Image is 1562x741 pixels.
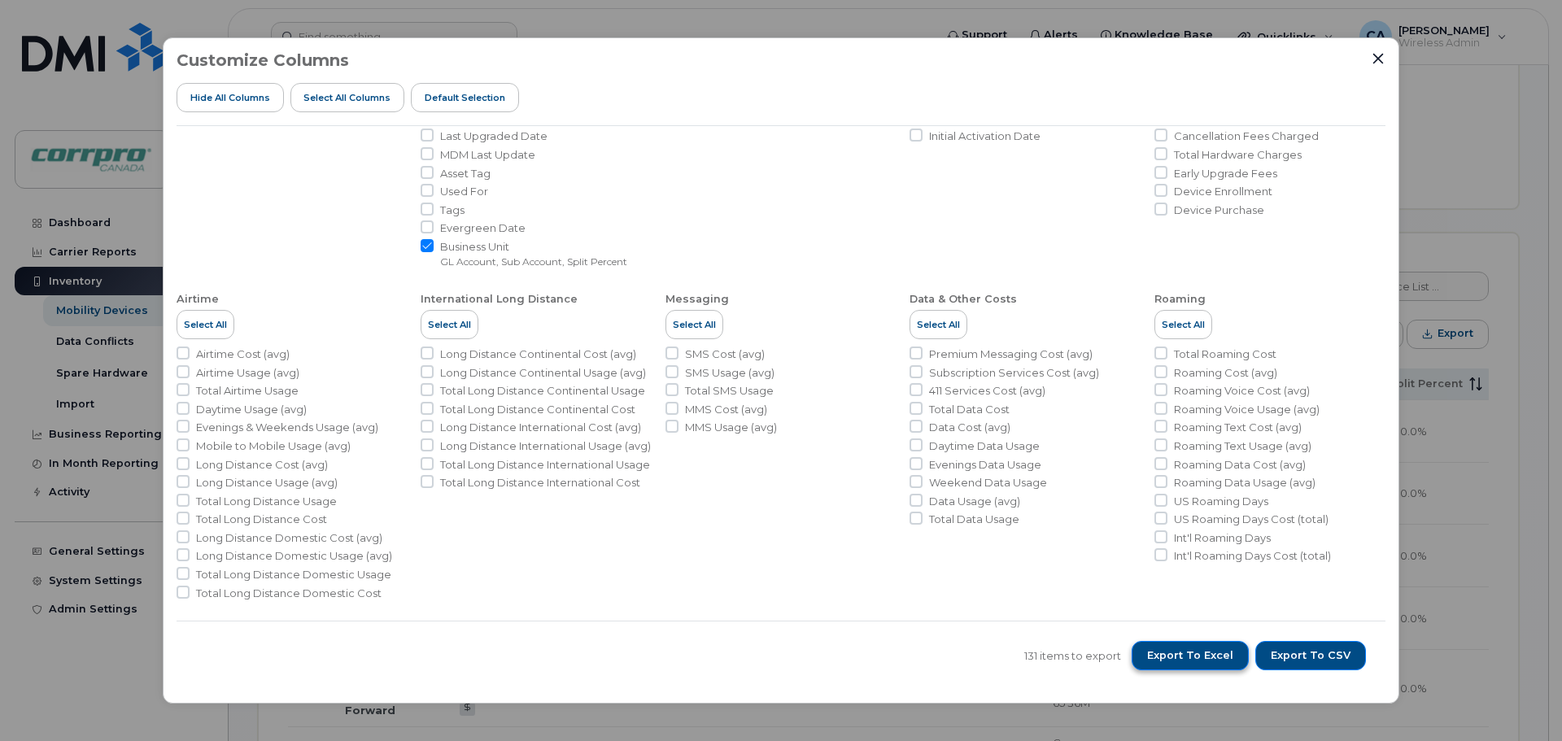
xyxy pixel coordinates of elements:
[665,310,723,339] button: Select All
[685,365,774,381] span: SMS Usage (avg)
[929,383,1045,399] span: 411 Services Cost (avg)
[440,147,535,163] span: MDM Last Update
[685,420,777,435] span: MMS Usage (avg)
[196,530,382,546] span: Long Distance Domestic Cost (avg)
[1024,648,1121,664] span: 131 items to export
[929,494,1020,509] span: Data Usage (avg)
[1371,51,1385,66] button: Close
[1174,203,1264,218] span: Device Purchase
[196,586,382,601] span: Total Long Distance Domestic Cost
[196,475,338,490] span: Long Distance Usage (avg)
[1174,147,1302,163] span: Total Hardware Charges
[440,475,640,490] span: Total Long Distance International Cost
[196,383,299,399] span: Total Airtime Usage
[196,457,328,473] span: Long Distance Cost (avg)
[1162,318,1205,331] span: Select All
[196,438,351,454] span: Mobile to Mobile Usage (avg)
[196,512,327,527] span: Total Long Distance Cost
[440,347,636,362] span: Long Distance Continental Cost (avg)
[1174,365,1277,381] span: Roaming Cost (avg)
[1154,310,1212,339] button: Select All
[290,83,405,112] button: Select all Columns
[440,383,645,399] span: Total Long Distance Continental Usage
[196,548,392,564] span: Long Distance Domestic Usage (avg)
[196,567,391,582] span: Total Long Distance Domestic Usage
[440,365,646,381] span: Long Distance Continental Usage (avg)
[440,203,465,218] span: Tags
[929,475,1047,490] span: Weekend Data Usage
[440,220,526,236] span: Evergreen Date
[303,91,390,104] span: Select all Columns
[1174,548,1331,564] span: Int'l Roaming Days Cost (total)
[428,318,471,331] span: Select All
[196,494,337,509] span: Total Long Distance Usage
[440,438,651,454] span: Long Distance International Usage (avg)
[1174,438,1311,454] span: Roaming Text Usage (avg)
[929,365,1099,381] span: Subscription Services Cost (avg)
[177,51,349,69] h3: Customize Columns
[1271,648,1350,663] span: Export to CSV
[929,347,1093,362] span: Premium Messaging Cost (avg)
[1174,530,1271,546] span: Int'l Roaming Days
[190,91,270,104] span: Hide All Columns
[1174,347,1276,362] span: Total Roaming Cost
[929,438,1040,454] span: Daytime Data Usage
[929,420,1010,435] span: Data Cost (avg)
[425,91,505,104] span: Default Selection
[917,318,960,331] span: Select All
[177,310,234,339] button: Select All
[1174,512,1329,527] span: US Roaming Days Cost (total)
[196,402,307,417] span: Daytime Usage (avg)
[440,402,635,417] span: Total Long Distance Continental Cost
[440,255,627,268] small: GL Account, Sub Account, Split Percent
[1154,292,1206,307] div: Roaming
[1174,184,1272,199] span: Device Enrollment
[177,292,219,307] div: Airtime
[1174,166,1277,181] span: Early Upgrade Fees
[196,365,299,381] span: Airtime Usage (avg)
[1147,648,1233,663] span: Export to Excel
[177,83,284,112] button: Hide All Columns
[440,457,650,473] span: Total Long Distance International Usage
[196,347,290,362] span: Airtime Cost (avg)
[910,292,1017,307] div: Data & Other Costs
[929,457,1041,473] span: Evenings Data Usage
[685,402,767,417] span: MMS Cost (avg)
[196,420,378,435] span: Evenings & Weekends Usage (avg)
[411,83,519,112] button: Default Selection
[685,383,774,399] span: Total SMS Usage
[1174,475,1315,490] span: Roaming Data Usage (avg)
[929,129,1041,144] span: Initial Activation Date
[685,347,765,362] span: SMS Cost (avg)
[910,310,967,339] button: Select All
[665,292,729,307] div: Messaging
[440,184,488,199] span: Used For
[440,129,548,144] span: Last Upgraded Date
[673,318,716,331] span: Select All
[1255,641,1366,670] button: Export to CSV
[929,512,1019,527] span: Total Data Usage
[1174,129,1319,144] span: Cancellation Fees Charged
[440,239,627,255] span: Business Unit
[421,292,578,307] div: International Long Distance
[929,402,1010,417] span: Total Data Cost
[1132,641,1249,670] button: Export to Excel
[1174,420,1302,435] span: Roaming Text Cost (avg)
[184,318,227,331] span: Select All
[1174,494,1268,509] span: US Roaming Days
[440,166,491,181] span: Asset Tag
[1174,402,1320,417] span: Roaming Voice Usage (avg)
[421,310,478,339] button: Select All
[1174,457,1306,473] span: Roaming Data Cost (avg)
[1174,383,1310,399] span: Roaming Voice Cost (avg)
[440,420,641,435] span: Long Distance International Cost (avg)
